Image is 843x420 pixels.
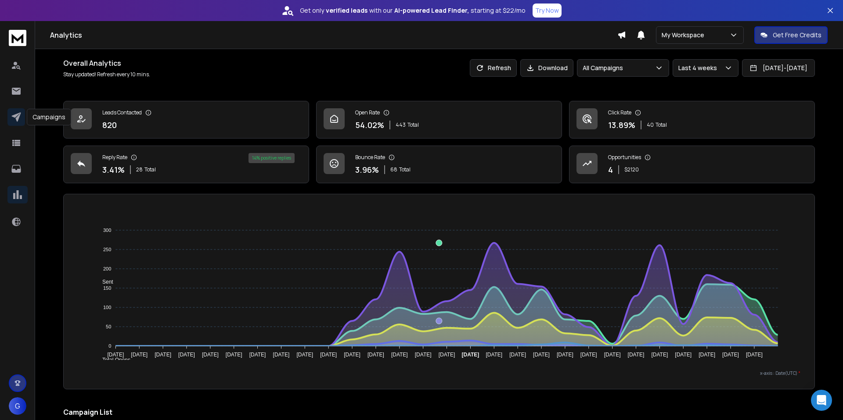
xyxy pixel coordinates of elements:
[63,407,815,417] h2: Campaign List
[557,352,573,358] tspan: [DATE]
[63,71,150,78] p: Stay updated! Refresh every 10 mins.
[202,352,219,358] tspan: [DATE]
[144,166,156,173] span: Total
[583,64,627,72] p: All Campaigns
[773,31,821,39] p: Get Free Credits
[316,101,562,139] a: Open Rate54.02%443Total
[136,166,143,173] span: 28
[355,119,384,131] p: 54.02 %
[320,352,337,358] tspan: [DATE]
[355,154,385,161] p: Bounce Rate
[9,397,26,415] button: G
[535,6,559,15] p: Try Now
[103,228,111,233] tspan: 300
[407,121,419,128] span: Total
[394,6,469,15] strong: AI-powered Lead Finder,
[628,352,645,358] tspan: [DATE]
[226,352,242,358] tspan: [DATE]
[273,352,290,358] tspan: [DATE]
[103,266,111,271] tspan: 200
[580,352,597,358] tspan: [DATE]
[722,352,739,358] tspan: [DATE]
[488,64,511,72] p: Refresh
[297,352,313,358] tspan: [DATE]
[78,370,800,377] p: x-axis : Date(UTC)
[746,352,763,358] tspan: [DATE]
[439,352,455,358] tspan: [DATE]
[520,59,573,77] button: Download
[326,6,367,15] strong: verified leads
[63,58,150,68] h1: Overall Analytics
[155,352,171,358] tspan: [DATE]
[178,352,195,358] tspan: [DATE]
[108,343,111,349] tspan: 0
[675,352,692,358] tspan: [DATE]
[652,352,668,358] tspan: [DATE]
[102,119,117,131] p: 820
[249,352,266,358] tspan: [DATE]
[811,390,832,411] div: Open Intercom Messenger
[300,6,526,15] p: Get only with our starting at $22/mo
[604,352,621,358] tspan: [DATE]
[131,352,148,358] tspan: [DATE]
[538,64,568,72] p: Download
[742,59,815,77] button: [DATE]-[DATE]
[103,285,111,291] tspan: 150
[249,153,295,163] div: 14 % positive replies
[355,164,379,176] p: 3.96 %
[754,26,828,44] button: Get Free Credits
[656,121,667,128] span: Total
[355,109,380,116] p: Open Rate
[509,352,526,358] tspan: [DATE]
[390,166,397,173] span: 68
[344,352,360,358] tspan: [DATE]
[569,101,815,139] a: Click Rate13.89%40Total
[486,352,503,358] tspan: [DATE]
[50,30,617,40] h1: Analytics
[103,305,111,310] tspan: 100
[27,109,71,125] div: Campaigns
[462,352,479,358] tspan: [DATE]
[608,154,641,161] p: Opportunities
[102,164,125,176] p: 3.41 %
[624,166,639,173] p: $ 2120
[396,121,406,128] span: 443
[399,166,411,173] span: Total
[9,30,26,46] img: logo
[608,109,631,116] p: Click Rate
[96,279,113,285] span: Sent
[63,101,309,139] a: Leads Contacted820
[63,146,309,183] a: Reply Rate3.41%28Total14% positive replies
[96,357,130,363] span: Total Opens
[367,352,384,358] tspan: [DATE]
[470,59,517,77] button: Refresh
[102,109,142,116] p: Leads Contacted
[108,352,124,358] tspan: [DATE]
[608,164,613,176] p: 4
[662,31,708,39] p: My Workspace
[103,247,111,252] tspan: 250
[699,352,715,358] tspan: [DATE]
[106,324,111,329] tspan: 50
[316,146,562,183] a: Bounce Rate3.96%68Total
[608,119,635,131] p: 13.89 %
[415,352,432,358] tspan: [DATE]
[533,4,562,18] button: Try Now
[678,64,721,72] p: Last 4 weeks
[391,352,408,358] tspan: [DATE]
[102,154,127,161] p: Reply Rate
[647,121,654,128] span: 40
[533,352,550,358] tspan: [DATE]
[569,146,815,183] a: Opportunities4$2120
